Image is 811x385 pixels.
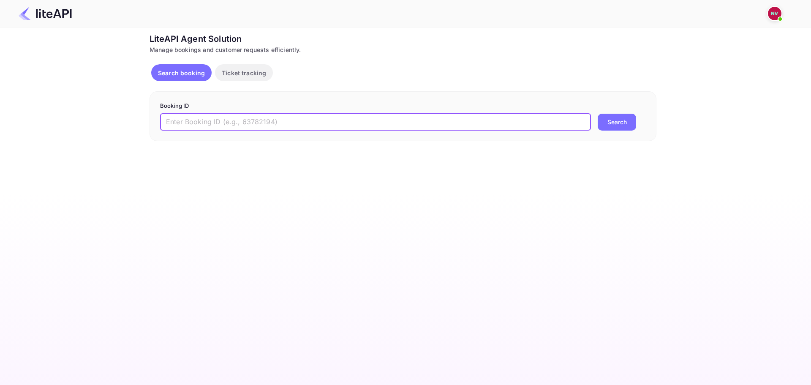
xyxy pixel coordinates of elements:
[598,114,636,131] button: Search
[150,33,656,45] div: LiteAPI Agent Solution
[19,7,72,20] img: LiteAPI Logo
[768,7,781,20] img: Nicholas Valbusa
[222,68,266,77] p: Ticket tracking
[160,102,646,110] p: Booking ID
[160,114,591,131] input: Enter Booking ID (e.g., 63782194)
[158,68,205,77] p: Search booking
[150,45,656,54] div: Manage bookings and customer requests efficiently.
